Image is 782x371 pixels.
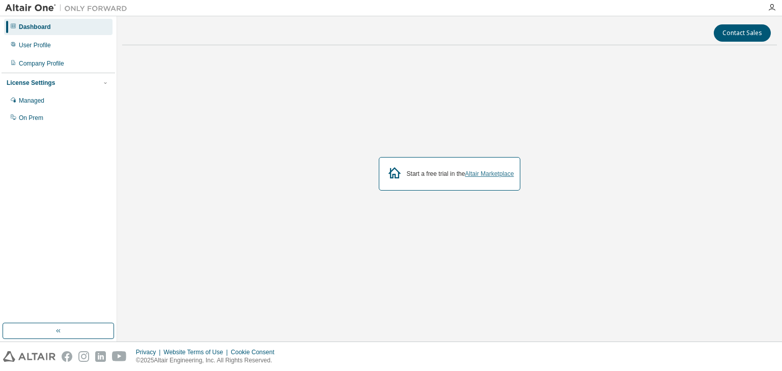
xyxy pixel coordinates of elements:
[112,351,127,362] img: youtube.svg
[407,170,514,178] div: Start a free trial in the
[78,351,89,362] img: instagram.svg
[19,59,64,68] div: Company Profile
[5,3,132,13] img: Altair One
[136,348,163,356] div: Privacy
[19,97,44,105] div: Managed
[714,24,771,42] button: Contact Sales
[3,351,55,362] img: altair_logo.svg
[19,23,51,31] div: Dashboard
[465,170,514,177] a: Altair Marketplace
[62,351,72,362] img: facebook.svg
[7,79,55,87] div: License Settings
[231,348,280,356] div: Cookie Consent
[95,351,106,362] img: linkedin.svg
[19,114,43,122] div: On Prem
[136,356,281,365] p: © 2025 Altair Engineering, Inc. All Rights Reserved.
[19,41,51,49] div: User Profile
[163,348,231,356] div: Website Terms of Use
